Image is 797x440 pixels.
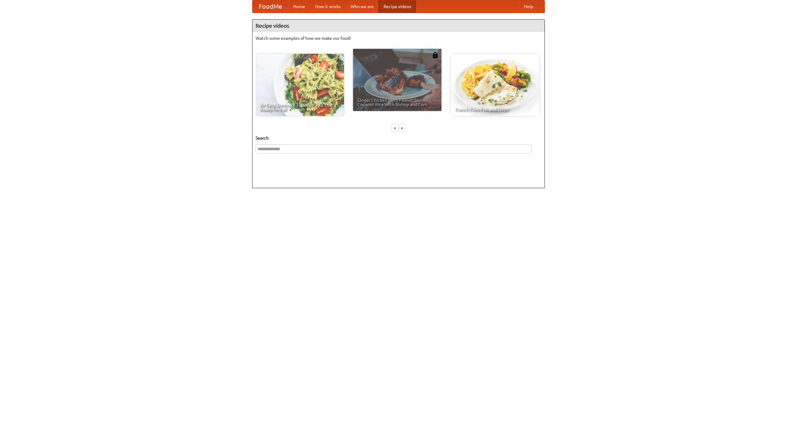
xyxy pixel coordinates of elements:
[288,0,310,13] a: Home
[451,54,539,116] a: French Fries Fish and Chips
[379,0,416,13] a: Recipe videos
[455,107,535,112] span: French Fries Fish and Chips
[252,0,288,13] a: FoodMe
[256,35,541,41] p: Watch some examples of how we make our food!
[392,124,398,132] div: «
[310,0,346,13] a: How it works
[256,54,344,116] a: An Easy, Summery Tomato Pasta That's Ready for Fall
[346,0,379,13] a: Who we are
[252,20,545,32] h4: Recipe videos
[432,52,438,58] img: 483408.png
[256,135,541,141] h5: Search
[519,0,538,13] a: Help
[260,103,340,112] span: An Easy, Summery Tomato Pasta That's Ready for Fall
[399,124,405,132] div: »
